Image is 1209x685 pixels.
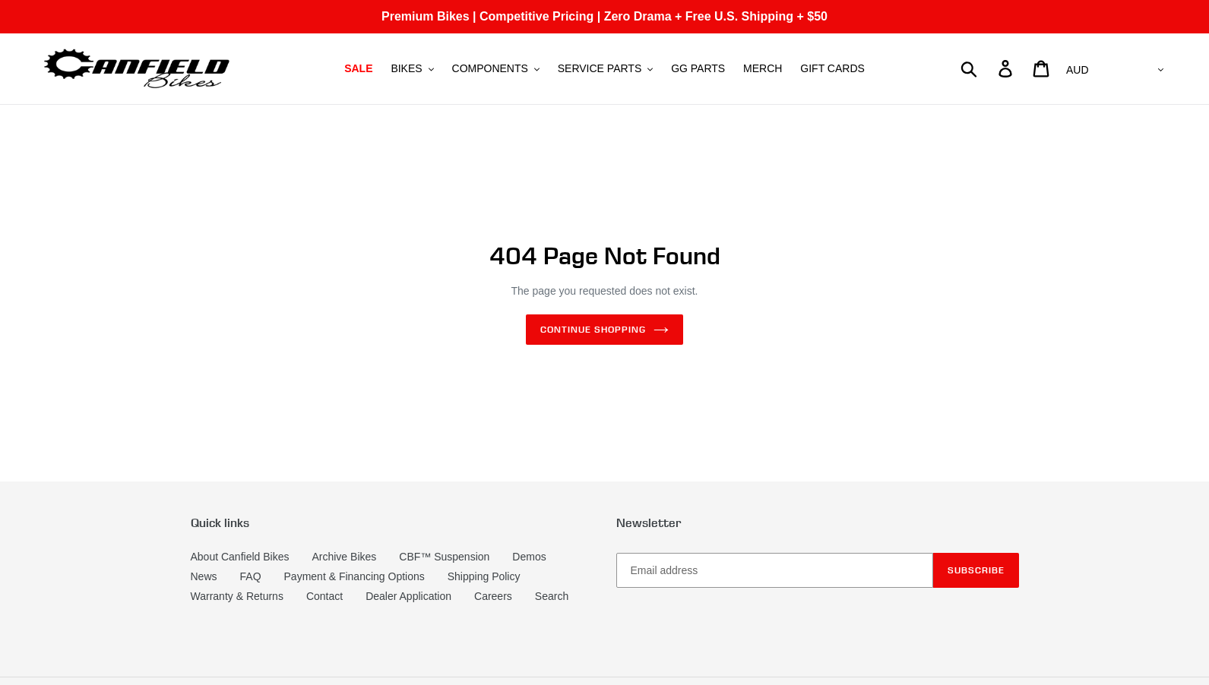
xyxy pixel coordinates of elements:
[42,45,232,93] img: Canfield Bikes
[535,590,568,602] a: Search
[452,62,528,75] span: COMPONENTS
[445,58,547,79] button: COMPONENTS
[948,564,1005,576] span: Subscribe
[191,570,217,582] a: News
[800,62,865,75] span: GIFT CARDS
[793,58,872,79] a: GIFT CARDS
[191,551,290,563] a: About Canfield Bikes
[616,516,1019,530] p: Newsletter
[284,570,425,582] a: Payment & Financing Options
[306,590,343,602] a: Contact
[474,590,512,602] a: Careers
[558,62,641,75] span: SERVICE PARTS
[233,241,977,270] h1: 404 Page Not Found
[312,551,376,563] a: Archive Bikes
[671,62,725,75] span: GG PARTS
[550,58,660,79] button: SERVICE PARTS
[526,314,682,345] a: Continue shopping
[616,553,933,588] input: Email address
[337,58,380,79] a: SALE
[933,553,1019,588] button: Subscribe
[233,283,977,299] p: The page you requested does not exist.
[448,570,521,582] a: Shipping Policy
[663,58,733,79] a: GG PARTS
[383,58,441,79] button: BIKES
[240,570,261,582] a: FAQ
[399,551,489,563] a: CBF™ Suspension
[366,590,451,602] a: Dealer Application
[512,551,546,563] a: Demos
[736,58,790,79] a: MERCH
[391,62,422,75] span: BIKES
[969,52,1008,85] input: Search
[344,62,372,75] span: SALE
[191,590,283,602] a: Warranty & Returns
[191,516,593,530] p: Quick links
[743,62,782,75] span: MERCH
